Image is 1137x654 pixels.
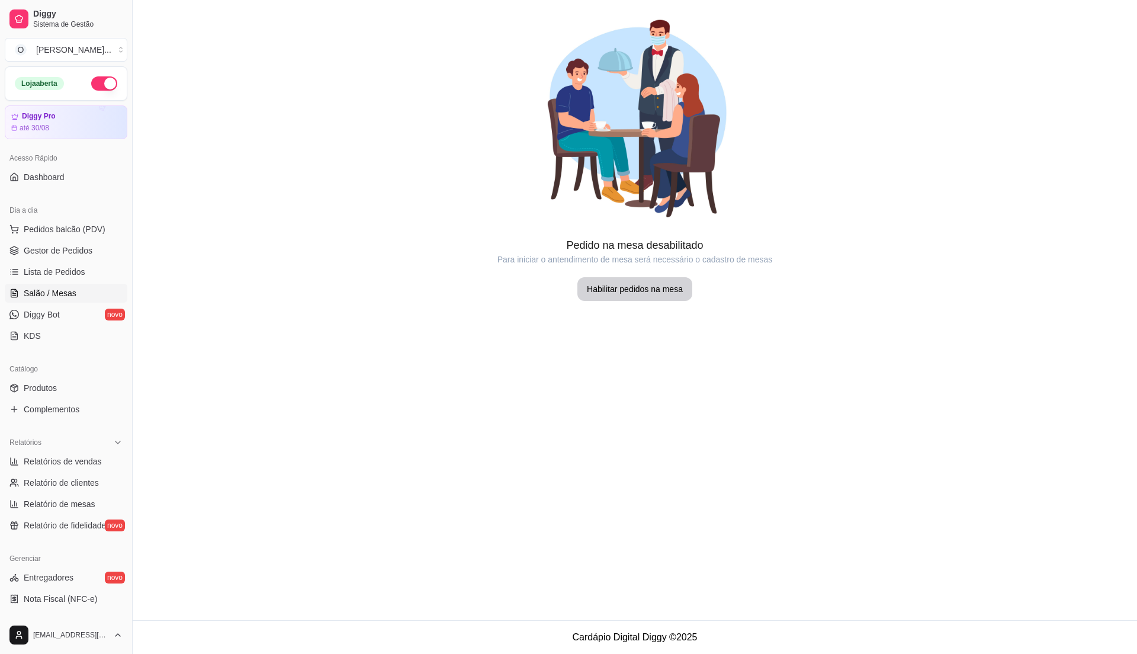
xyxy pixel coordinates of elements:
[5,241,127,260] a: Gestor de Pedidos
[5,549,127,568] div: Gerenciar
[5,201,127,220] div: Dia a dia
[5,105,127,139] a: Diggy Proaté 30/08
[5,326,127,345] a: KDS
[24,614,88,626] span: Controle de caixa
[24,403,79,415] span: Complementos
[24,477,99,489] span: Relatório de clientes
[5,611,127,630] a: Controle de caixa
[24,520,106,531] span: Relatório de fidelidade
[5,568,127,587] a: Entregadoresnovo
[5,400,127,419] a: Complementos
[5,360,127,379] div: Catálogo
[9,438,41,447] span: Relatórios
[5,220,127,239] button: Pedidos balcão (PDV)
[577,277,692,301] button: Habilitar pedidos na mesa
[5,168,127,187] a: Dashboard
[5,262,127,281] a: Lista de Pedidos
[133,254,1137,265] article: Para iniciar o antendimento de mesa será necessário o cadastro de mesas
[24,245,92,257] span: Gestor de Pedidos
[24,171,65,183] span: Dashboard
[133,237,1137,254] article: Pedido na mesa desabilitado
[33,630,108,640] span: [EMAIL_ADDRESS][DOMAIN_NAME]
[24,572,73,584] span: Entregadores
[5,379,127,397] a: Produtos
[24,287,76,299] span: Salão / Mesas
[15,77,64,90] div: Loja aberta
[5,495,127,514] a: Relatório de mesas
[22,112,56,121] article: Diggy Pro
[5,452,127,471] a: Relatórios de vendas
[5,621,127,649] button: [EMAIL_ADDRESS][DOMAIN_NAME]
[5,305,127,324] a: Diggy Botnovo
[91,76,117,91] button: Alterar Status
[24,330,41,342] span: KDS
[5,38,127,62] button: Select a team
[33,9,123,20] span: Diggy
[24,223,105,235] span: Pedidos balcão (PDV)
[24,266,85,278] span: Lista de Pedidos
[24,456,102,467] span: Relatórios de vendas
[20,123,49,133] article: até 30/08
[24,498,95,510] span: Relatório de mesas
[5,473,127,492] a: Relatório de clientes
[5,149,127,168] div: Acesso Rápido
[5,284,127,303] a: Salão / Mesas
[24,593,97,605] span: Nota Fiscal (NFC-e)
[36,44,111,56] div: [PERSON_NAME] ...
[24,382,57,394] span: Produtos
[33,20,123,29] span: Sistema de Gestão
[5,589,127,608] a: Nota Fiscal (NFC-e)
[133,620,1137,654] footer: Cardápio Digital Diggy © 2025
[15,44,27,56] span: O
[5,516,127,535] a: Relatório de fidelidadenovo
[24,309,60,320] span: Diggy Bot
[5,5,127,33] a: DiggySistema de Gestão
